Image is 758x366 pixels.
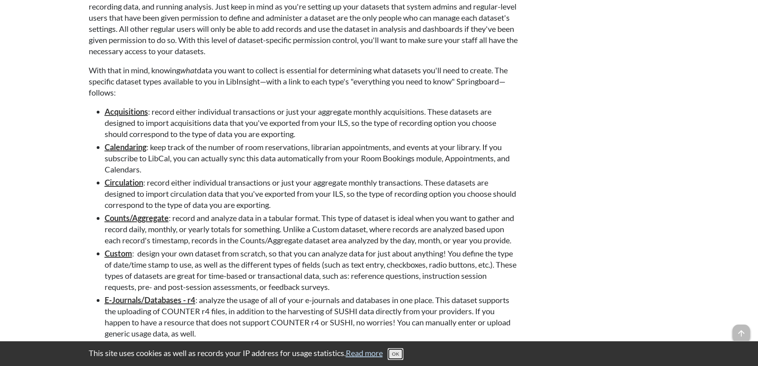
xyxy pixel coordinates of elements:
a: Read more [346,348,383,358]
li: : keep track of the number of room reservations, librarian appointments, and events at your libra... [105,141,518,175]
div: This site uses cookies as well as records your IP address for usage statistics. [81,347,678,360]
a: Circulation [105,178,143,187]
button: Close [388,348,403,360]
li: : record either individual transactions or just your aggregate monthly acquisitions. These datase... [105,106,518,139]
a: Custom [105,249,132,258]
a: E-Journals/Databases - r4 [105,295,195,305]
li: : record either individual transactions or just your aggregate monthly transactions. These datase... [105,177,518,210]
a: arrow_upward [733,325,750,335]
p: With that in mind, knowing data you want to collect is essential for determining what datasets yo... [89,65,518,98]
em: what [180,65,197,75]
a: Counts/Aggregate [105,213,169,223]
span: arrow_upward [733,325,750,342]
li: : record and analyze data in a tabular format. This type of dataset is ideal when you want to gat... [105,212,518,246]
a: Acquisitions [105,107,148,116]
li: : design your own dataset from scratch, so that you can analyze data for just about anything! You... [105,248,518,292]
a: Calendaring [105,142,146,152]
